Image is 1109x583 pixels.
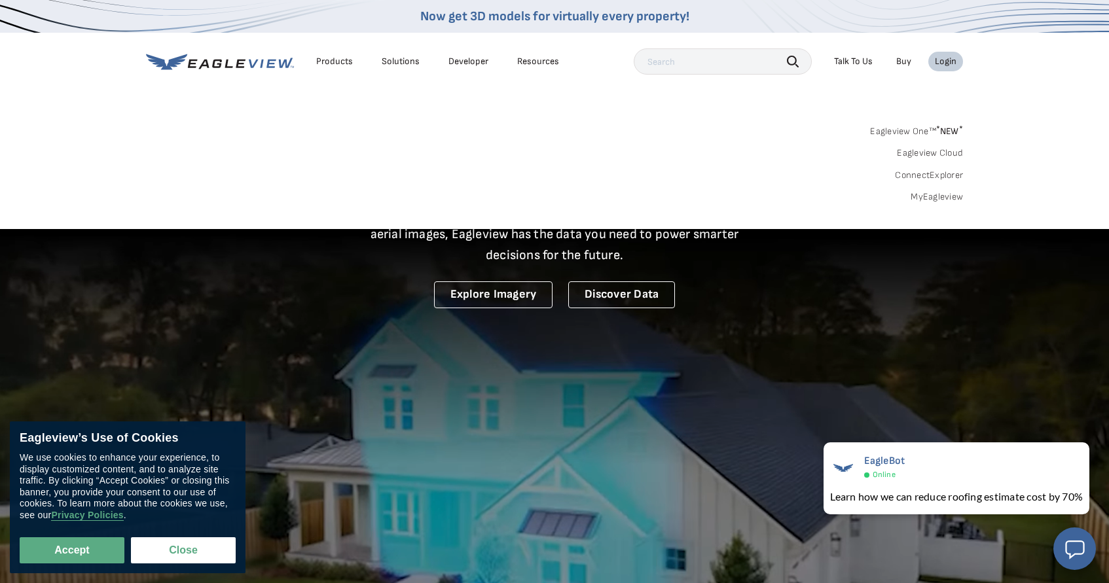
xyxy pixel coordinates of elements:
div: Login [935,56,956,67]
div: Learn how we can reduce roofing estimate cost by 70% [830,489,1083,504]
img: EagleBot [830,455,856,481]
a: ConnectExplorer [895,169,963,181]
a: Privacy Policies [51,510,123,521]
button: Accept [20,537,124,563]
a: MyEagleview [911,191,963,203]
input: Search [634,48,812,75]
span: NEW [936,126,963,137]
a: Eagleview One™*NEW* [870,122,963,137]
div: Solutions [382,56,420,67]
button: Close [131,537,236,563]
a: Now get 3D models for virtually every property! [420,9,689,24]
a: Explore Imagery [434,281,553,308]
span: EagleBot [864,455,905,467]
div: Eagleview’s Use of Cookies [20,431,236,446]
a: Eagleview Cloud [897,147,963,159]
div: Talk To Us [834,56,873,67]
div: Products [316,56,353,67]
div: Resources [517,56,559,67]
span: Online [873,470,896,480]
a: Developer [448,56,488,67]
button: Open chat window [1053,527,1096,570]
div: We use cookies to enhance your experience, to display customized content, and to analyze site tra... [20,452,236,521]
p: A new era starts here. Built on more than 3.5 billion high-resolution aerial images, Eagleview ha... [354,203,755,266]
a: Discover Data [568,281,675,308]
a: Buy [896,56,911,67]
